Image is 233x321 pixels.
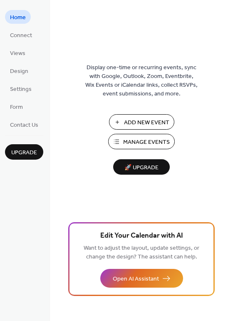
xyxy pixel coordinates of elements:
[124,118,169,127] span: Add New Event
[10,49,25,58] span: Views
[5,10,31,24] a: Home
[100,230,183,242] span: Edit Your Calendar with AI
[5,144,43,160] button: Upgrade
[85,63,198,98] span: Display one-time or recurring events, sync with Google, Outlook, Zoom, Eventbrite, Wix Events or ...
[10,121,38,130] span: Contact Us
[10,31,32,40] span: Connect
[123,138,170,147] span: Manage Events
[10,67,28,76] span: Design
[5,82,37,95] a: Settings
[118,162,165,173] span: 🚀 Upgrade
[5,28,37,42] a: Connect
[113,159,170,175] button: 🚀 Upgrade
[5,46,30,60] a: Views
[113,275,159,283] span: Open AI Assistant
[10,13,26,22] span: Home
[10,103,23,112] span: Form
[109,114,174,130] button: Add New Event
[84,243,199,263] span: Want to adjust the layout, update settings, or change the design? The assistant can help.
[11,148,37,157] span: Upgrade
[5,64,33,78] a: Design
[5,118,43,131] a: Contact Us
[5,100,28,113] a: Form
[108,134,175,149] button: Manage Events
[100,269,183,288] button: Open AI Assistant
[10,85,32,94] span: Settings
